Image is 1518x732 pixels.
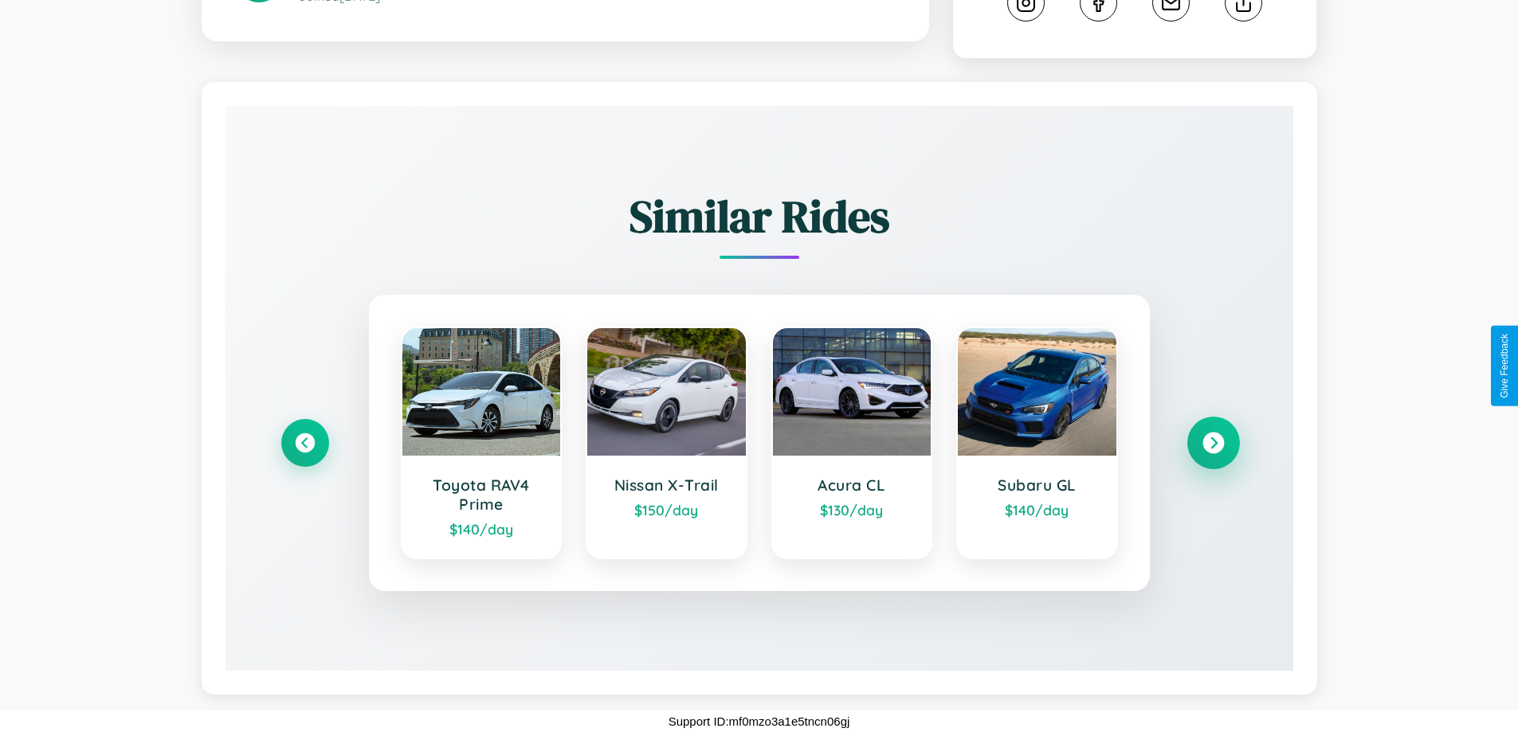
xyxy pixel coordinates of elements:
p: Support ID: mf0mzo3a1e5tncn06gj [669,710,850,732]
a: Subaru GL$140/day [956,327,1118,559]
h3: Toyota RAV4 Prime [418,476,545,514]
div: Give Feedback [1499,334,1510,398]
div: $ 130 /day [789,501,916,519]
a: Acura CL$130/day [771,327,933,559]
h2: Similar Rides [281,186,1238,247]
a: Nissan X-Trail$150/day [586,327,747,559]
h3: Acura CL [789,476,916,495]
div: $ 140 /day [974,501,1100,519]
h3: Nissan X-Trail [603,476,730,495]
h3: Subaru GL [974,476,1100,495]
a: Toyota RAV4 Prime$140/day [401,327,563,559]
div: $ 140 /day [418,520,545,538]
div: $ 150 /day [603,501,730,519]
